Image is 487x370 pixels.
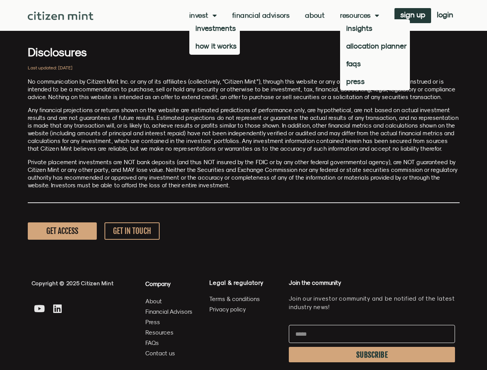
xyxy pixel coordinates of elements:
[209,304,246,314] span: Privacy policy
[340,12,379,19] a: Resources
[145,348,193,358] a: Contact us
[340,72,410,90] a: press
[394,8,431,23] a: sign up
[289,347,455,362] button: SUBSCRIBE
[28,222,97,240] a: GET ACCESS
[145,338,193,348] a: FAQs
[340,19,410,90] ul: Resources
[289,294,455,311] p: Join our investor community and be notified of the latest industry news!
[209,304,281,314] a: Privacy policy
[28,158,460,189] p: Private placement investments are NOT bank deposits (and thus NOT insured by the FDIC or by any o...
[28,78,460,101] p: No communication by Citizen Mint Inc. or any of its affiliates (collectively, “Citizen Mint”), th...
[289,279,455,287] h4: Join the community
[189,19,240,37] a: investments
[28,46,460,58] h3: Disclosures
[356,352,388,358] span: SUBSCRIBE
[431,8,459,23] a: login
[104,222,160,240] a: GET IN TOUCH
[28,66,460,70] h2: Last updated: [DATE]
[209,294,260,304] span: Terms & conditions
[189,12,379,19] nav: Menu
[340,19,410,37] a: insights
[189,37,240,55] a: how it works
[437,12,453,17] span: login
[145,279,193,289] h4: Company
[145,348,175,358] span: Contact us
[46,226,78,236] span: GET ACCESS
[145,328,193,337] a: Resources
[113,226,151,236] span: GET IN TOUCH
[232,12,290,19] a: Financial Advisors
[28,12,94,20] img: Citizen Mint
[145,338,159,348] span: FAQs
[145,296,193,306] a: About
[145,296,162,306] span: About
[145,317,193,327] a: Press
[145,307,193,316] a: Financial Advisors
[209,279,281,286] h4: Legal & regulatory
[400,12,425,17] span: sign up
[289,325,455,366] form: Newsletter
[189,19,240,55] ul: Invest
[209,294,281,304] a: Terms & conditions
[305,12,325,19] a: About
[145,317,160,327] span: Press
[340,55,410,72] a: faqs
[189,12,217,19] a: Invest
[32,280,114,286] span: Copyright © 2025 Citizen Mint
[145,307,192,316] span: Financial Advisors
[340,37,410,55] a: allocation planner
[145,328,174,337] span: Resources
[28,106,460,153] p: Any financial projections or returns shown on the website are estimated predictions of performanc...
